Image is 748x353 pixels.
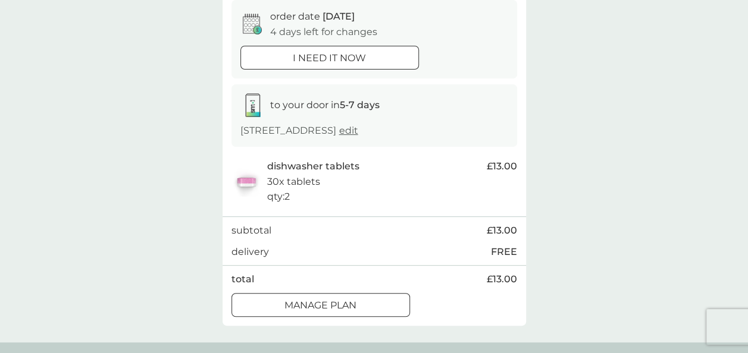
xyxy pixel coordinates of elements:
[487,223,517,238] span: £13.00
[240,123,358,138] p: [STREET_ADDRESS]
[267,159,359,174] p: dishwasher tablets
[339,125,358,136] a: edit
[487,159,517,174] span: £13.00
[270,24,377,40] p: 4 days left for changes
[231,293,410,317] button: Manage plan
[267,189,290,204] p: qty : 2
[240,46,419,70] button: i need it now
[323,11,355,22] span: [DATE]
[267,174,320,190] p: 30x tablets
[231,223,271,238] p: subtotal
[231,244,269,260] p: delivery
[270,9,355,24] p: order date
[270,99,380,111] span: to your door in
[293,51,366,66] p: i need it now
[491,244,517,260] p: FREE
[284,298,356,313] p: Manage plan
[231,272,254,287] p: total
[340,99,380,111] strong: 5-7 days
[487,272,517,287] span: £13.00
